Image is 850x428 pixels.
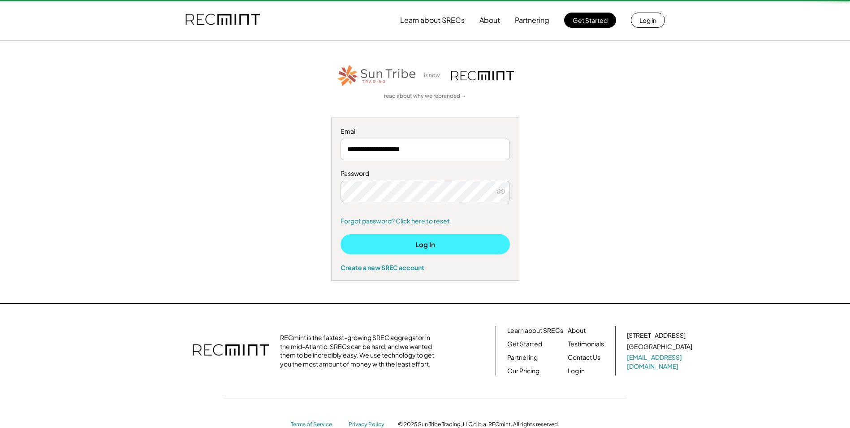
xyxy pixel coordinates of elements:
[186,5,260,35] img: recmint-logotype%403x.png
[564,13,616,28] button: Get Started
[337,63,417,88] img: STT_Horizontal_Logo%2B-%2BColor.png
[341,263,510,271] div: Create a new SREC account
[568,367,585,376] a: Log in
[627,331,686,340] div: [STREET_ADDRESS]
[627,353,694,371] a: [EMAIL_ADDRESS][DOMAIN_NAME]
[515,11,549,29] button: Partnering
[341,127,510,136] div: Email
[568,340,604,349] a: Testimonials
[193,335,269,367] img: recmint-logotype%403x.png
[507,367,539,376] a: Our Pricing
[341,169,510,178] div: Password
[384,92,466,100] a: read about why we rebranded →
[507,340,542,349] a: Get Started
[280,333,439,368] div: RECmint is the fastest-growing SREC aggregator in the mid-Atlantic. SRECs can be hard, and we wan...
[422,72,447,79] div: is now
[507,326,563,335] a: Learn about SRECs
[631,13,665,28] button: Log in
[479,11,500,29] button: About
[400,11,465,29] button: Learn about SRECs
[341,217,510,226] a: Forgot password? Click here to reset.
[341,234,510,254] button: Log In
[568,326,586,335] a: About
[451,71,514,80] img: recmint-logotype%403x.png
[627,342,692,351] div: [GEOGRAPHIC_DATA]
[507,353,538,362] a: Partnering
[568,353,600,362] a: Contact Us
[398,421,559,428] div: © 2025 Sun Tribe Trading, LLC d.b.a. RECmint. All rights reserved.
